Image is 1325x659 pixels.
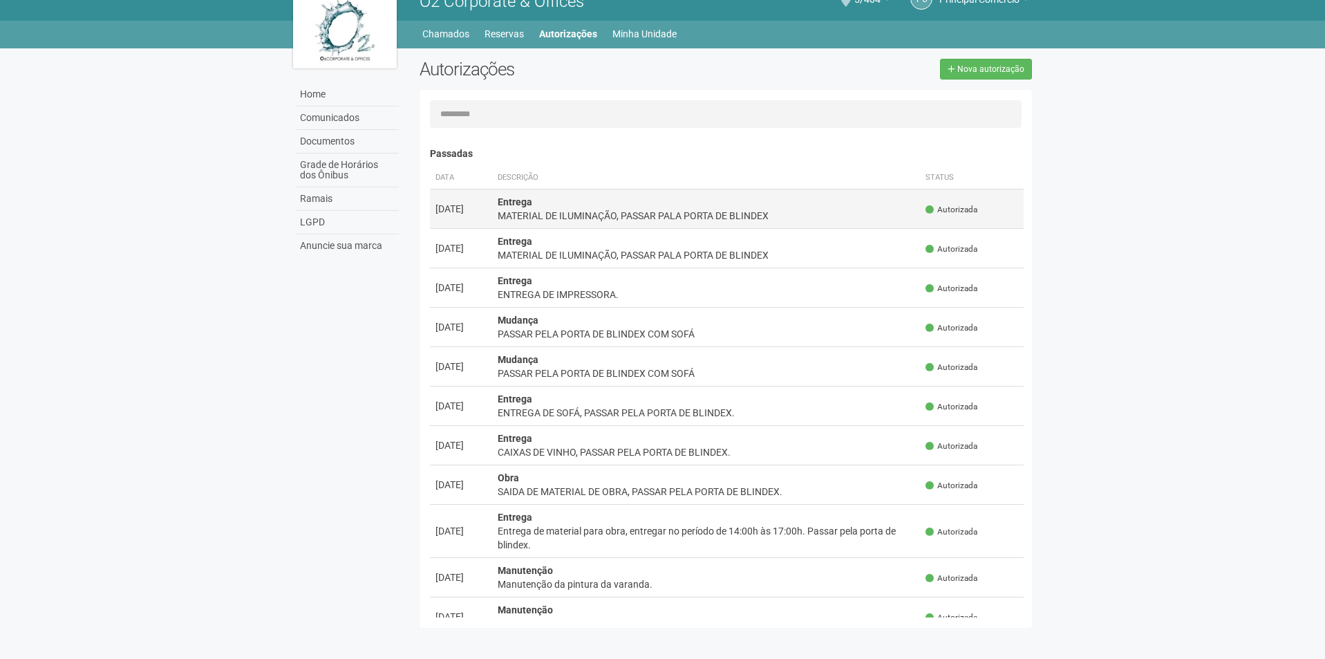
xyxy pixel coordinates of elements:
[297,83,399,106] a: Home
[498,275,532,286] strong: Entrega
[435,241,487,255] div: [DATE]
[435,570,487,584] div: [DATE]
[498,209,915,223] div: MATERIAL DE ILUMINAÇÃO, PASSAR PALA PORTA DE BLINDEX
[925,322,977,334] span: Autorizada
[498,406,915,420] div: ENTREGA DE SOFÁ, PASSAR PELA PORTA DE BLINDEX.
[498,236,532,247] strong: Entrega
[435,524,487,538] div: [DATE]
[420,59,715,80] h2: Autorizações
[498,512,532,523] strong: Entrega
[498,433,532,444] strong: Entrega
[297,154,399,187] a: Grade de Horários dos Ônibus
[435,281,487,295] div: [DATE]
[498,524,915,552] div: Entrega de material para obra, entregar no período de 14:00h às 17:00h. Passar pela porta de blin...
[498,472,519,483] strong: Obra
[498,393,532,405] strong: Entrega
[297,106,399,130] a: Comunicados
[492,167,921,189] th: Descrição
[920,167,1024,189] th: Status
[498,366,915,380] div: PASSAR PELA PORTA DE BLINDEX COM SOFÁ
[435,320,487,334] div: [DATE]
[435,438,487,452] div: [DATE]
[297,187,399,211] a: Ramais
[925,480,977,492] span: Autorizada
[430,167,492,189] th: Data
[435,360,487,373] div: [DATE]
[498,315,538,326] strong: Mudança
[498,445,915,459] div: CAIXAS DE VINHO, PASSAR PELA PORTA DE BLINDEX.
[925,573,977,584] span: Autorizada
[498,604,553,615] strong: Manutenção
[612,24,677,44] a: Minha Unidade
[940,59,1032,80] a: Nova autorização
[498,327,915,341] div: PASSAR PELA PORTA DE BLINDEX COM SOFÁ
[430,149,1024,159] h4: Passadas
[435,478,487,492] div: [DATE]
[297,130,399,154] a: Documentos
[498,288,915,301] div: ENTREGA DE IMPRESSORA.
[498,565,553,576] strong: Manutenção
[498,354,538,365] strong: Mudança
[498,577,915,591] div: Manutenção da pintura da varanda.
[925,204,977,216] span: Autorizada
[498,248,915,262] div: MATERIAL DE ILUMINAÇÃO, PASSAR PALA PORTA DE BLINDEX
[925,362,977,373] span: Autorizada
[925,243,977,255] span: Autorizada
[498,485,915,499] div: SAIDA DE MATERIAL DE OBRA, PASSAR PELA PORTA DE BLINDEX.
[297,234,399,257] a: Anuncie sua marca
[435,399,487,413] div: [DATE]
[435,610,487,624] div: [DATE]
[925,283,977,295] span: Autorizada
[422,24,469,44] a: Chamados
[925,526,977,538] span: Autorizada
[485,24,524,44] a: Reservas
[498,617,915,631] div: Solicito autorização para subir até a laje para verificar condensadora do ar condicionado.
[539,24,597,44] a: Autorizações
[435,202,487,216] div: [DATE]
[297,211,399,234] a: LGPD
[925,612,977,624] span: Autorizada
[925,401,977,413] span: Autorizada
[925,440,977,452] span: Autorizada
[957,64,1024,74] span: Nova autorização
[498,196,532,207] strong: Entrega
